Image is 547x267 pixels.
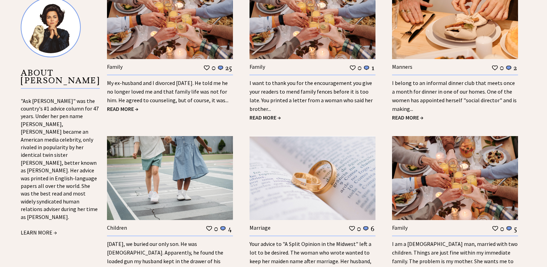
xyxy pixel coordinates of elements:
[227,224,232,233] td: 4
[506,226,512,232] img: message_round%201.png
[491,65,498,71] img: heart_outline%201.png
[21,97,100,237] div: "Ask [PERSON_NAME]" was the country's #1 advice column for 47 years. Under her pen name [PERSON_N...
[349,65,356,71] img: heart_outline%201.png
[392,136,518,220] img: family.jpg
[107,136,233,220] img: children.jpg
[499,63,504,72] td: 0
[250,79,373,112] a: I want to thank you for the encouragement you give your readers to mend family fences before it i...
[492,225,499,232] img: heart_outline%201.png
[225,63,232,72] td: 25
[250,136,375,220] img: marriage.jpg
[349,225,355,232] img: heart_outline%201.png
[363,65,370,71] img: message_round%201.png
[107,79,228,104] a: My ex-husband and I divorced [DATE]. He told me he no longer loved me and that family life was no...
[107,63,123,70] a: Family
[362,226,369,232] img: message_round%201.png
[514,224,517,233] td: 5
[21,229,57,236] a: LEARN MORE →
[206,225,213,232] img: heart_outline%201.png
[219,226,226,232] img: message_round%201.png
[370,224,375,233] td: 6
[513,63,517,72] td: 2
[392,114,423,121] a: READ MORE →
[392,63,412,70] a: Manners
[250,224,271,231] a: Marriage
[250,63,265,70] a: Family
[214,224,218,233] td: 0
[217,65,224,71] img: message_round%201.png
[371,63,375,72] td: 1
[250,114,281,121] a: READ MORE →
[392,224,408,231] a: Family
[203,65,210,71] img: heart_outline%201.png
[505,65,512,71] img: message_round%201.png
[21,69,100,89] p: ABOUT [PERSON_NAME]
[107,224,127,231] a: Children
[107,105,138,112] a: READ MORE →
[500,224,505,233] td: 0
[211,63,216,72] td: 0
[356,224,361,233] td: 0
[392,79,517,112] a: I belong to an informal dinner club that meets once a month for dinner in one of our homes. One o...
[357,63,362,72] td: 0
